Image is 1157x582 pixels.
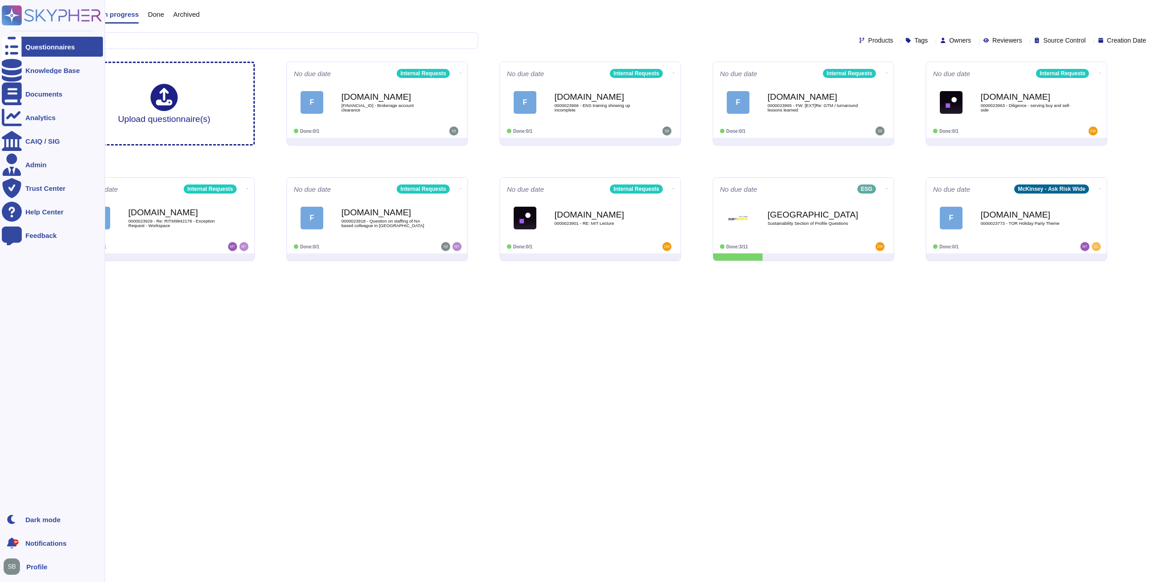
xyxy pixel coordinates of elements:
span: No due date [294,70,331,77]
span: No due date [294,186,331,193]
a: Trust Center [2,178,103,198]
span: 0000023963 - Diligence - serving buy and sell-side [981,103,1071,112]
div: Knowledge Base [25,67,80,74]
span: 0000023773 - TOR Holiday Party Theme [981,221,1071,226]
div: Trust Center [25,185,65,192]
div: Documents [25,91,63,97]
a: Admin [2,155,103,175]
b: [DOMAIN_NAME] [768,92,858,101]
div: McKinsey - Ask Risk Wide [1014,184,1089,194]
div: Internal Requests [397,69,450,78]
span: In progress [102,11,139,18]
img: user [452,242,462,251]
img: Logo [940,91,963,114]
span: Source Control [1043,37,1085,44]
b: [DOMAIN_NAME] [341,92,432,101]
img: user [1089,126,1098,136]
div: Internal Requests [184,184,237,194]
img: user [875,242,885,251]
img: user [228,242,237,251]
span: 0000023929 - Re: RITM9842178 - Exception Request - Workspace [128,219,219,228]
b: [DOMAIN_NAME] [554,92,645,101]
span: No due date [933,70,970,77]
span: Profile [26,563,48,570]
img: user [662,242,671,251]
span: Done: 0/1 [513,129,532,134]
b: [DOMAIN_NAME] [981,210,1071,219]
a: Questionnaires [2,37,103,57]
img: user [1080,242,1089,251]
a: Feedback [2,225,103,245]
span: No due date [720,70,757,77]
div: Help Center [25,209,63,215]
img: Logo [727,207,749,229]
a: Help Center [2,202,103,222]
span: Done [148,11,164,18]
span: Owners [949,37,971,44]
a: Analytics [2,107,103,127]
div: Internal Requests [610,69,663,78]
b: [DOMAIN_NAME] [128,208,219,217]
img: user [449,126,458,136]
span: No due date [507,70,544,77]
img: user [239,242,248,251]
span: Done: 0/1 [513,244,532,249]
div: F [514,91,536,114]
img: user [875,126,885,136]
span: Creation Date [1107,37,1146,44]
div: ESG [857,184,876,194]
img: user [4,558,20,575]
a: CAIQ / SIG [2,131,103,151]
img: Logo [514,207,536,229]
span: Reviewers [992,37,1022,44]
div: Admin [25,161,47,168]
div: Internal Requests [1036,69,1089,78]
div: Analytics [25,114,56,121]
span: 0000023918 - Question on staffing of NA based colleague in [GEOGRAPHIC_DATA] [341,219,432,228]
b: [DOMAIN_NAME] [554,210,645,219]
b: [GEOGRAPHIC_DATA] [768,210,858,219]
div: Upload questionnaire(s) [118,84,210,123]
span: No due date [507,186,544,193]
div: F [301,207,323,229]
span: Tags [914,37,928,44]
div: Internal Requests [610,184,663,194]
div: Questionnaires [25,44,75,50]
button: user [2,557,26,577]
span: No due date [720,186,757,193]
div: 9+ [13,539,19,545]
span: [FINANCIAL_ID] - Brokerage account clearance [341,103,432,112]
div: F [727,91,749,114]
span: 0000023965 - FW: [EXT]Re: GTM / turnaround lessons learned [768,103,858,112]
img: user [662,126,671,136]
span: Done: 0/1 [726,129,745,134]
div: F [301,91,323,114]
span: Archived [173,11,199,18]
span: Done: 3/11 [726,244,748,249]
div: Feedback [25,232,57,239]
img: user [441,242,450,251]
img: user [1092,242,1101,251]
div: CAIQ / SIG [25,138,60,145]
span: 0000023966 - ENS training showing up incomplete [554,103,645,112]
span: Done: 0/1 [939,244,958,249]
div: F [940,207,963,229]
span: Products [868,37,893,44]
span: Done: 0/1 [939,129,958,134]
b: [DOMAIN_NAME] [341,208,432,217]
a: Knowledge Base [2,60,103,80]
span: Sustainability Section of Profile Questions [768,221,858,226]
span: Done: 0/1 [300,244,319,249]
span: No due date [933,186,970,193]
div: Internal Requests [397,184,450,194]
input: Search by keywords [36,33,478,48]
span: 0000023901 - RE: MIT Lecture [554,221,645,226]
div: Internal Requests [823,69,876,78]
a: Documents [2,84,103,104]
span: Notifications [25,540,67,547]
b: [DOMAIN_NAME] [981,92,1071,101]
span: Done: 0/1 [300,129,319,134]
div: Dark mode [25,516,61,523]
